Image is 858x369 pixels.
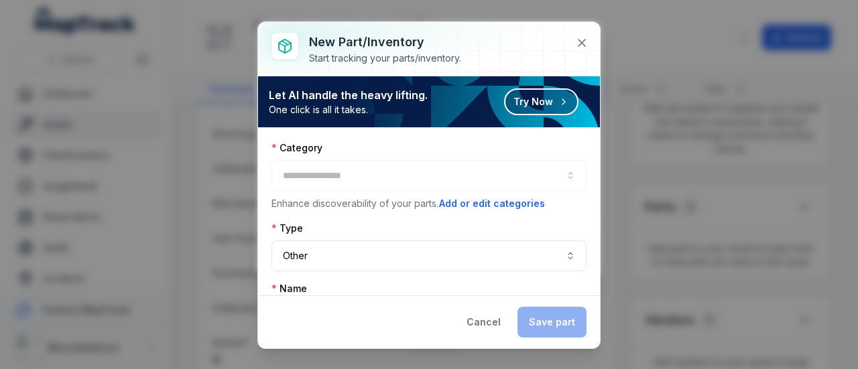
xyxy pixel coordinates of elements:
strong: Let AI handle the heavy lifting. [269,87,428,103]
p: Enhance discoverability of your parts. [271,196,587,211]
label: Name [271,282,307,295]
label: Category [271,141,322,155]
button: Add or edit categories [438,196,546,211]
span: One click is all it takes. [269,103,428,117]
button: Other [271,240,587,271]
button: Try Now [504,88,578,115]
h3: New part/inventory [309,33,461,52]
label: Type [271,222,303,235]
div: Start tracking your parts/inventory. [309,52,461,65]
button: Cancel [455,307,512,338]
